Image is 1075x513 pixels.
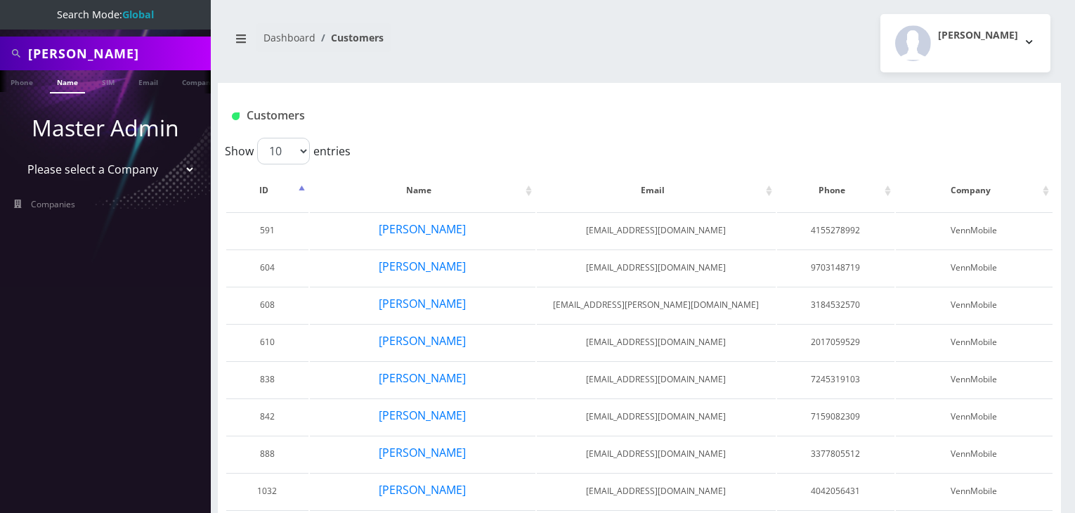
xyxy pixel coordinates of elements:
h1: Customers [232,109,908,122]
td: [EMAIL_ADDRESS][DOMAIN_NAME] [537,398,776,434]
td: VennMobile [896,249,1053,285]
strong: Global [122,8,154,21]
th: Company: activate to sort column ascending [896,170,1053,211]
td: VennMobile [896,212,1053,248]
label: Show entries [225,138,351,164]
td: VennMobile [896,398,1053,434]
a: Company [175,70,222,92]
td: 7245319103 [777,361,894,397]
td: [EMAIL_ADDRESS][PERSON_NAME][DOMAIN_NAME] [537,287,776,323]
button: [PERSON_NAME] [378,481,467,499]
td: 591 [226,212,308,248]
td: [EMAIL_ADDRESS][DOMAIN_NAME] [537,473,776,509]
td: 1032 [226,473,308,509]
td: 838 [226,361,308,397]
select: Showentries [257,138,310,164]
td: 7159082309 [777,398,894,434]
a: Dashboard [263,31,315,44]
td: VennMobile [896,436,1053,472]
button: [PERSON_NAME] [880,14,1050,72]
button: [PERSON_NAME] [378,294,467,313]
td: 842 [226,398,308,434]
td: 9703148719 [777,249,894,285]
td: 4042056431 [777,473,894,509]
td: VennMobile [896,361,1053,397]
th: Phone: activate to sort column ascending [777,170,894,211]
td: [EMAIL_ADDRESS][DOMAIN_NAME] [537,436,776,472]
th: Name: activate to sort column ascending [310,170,535,211]
button: [PERSON_NAME] [378,369,467,387]
button: [PERSON_NAME] [378,332,467,350]
td: [EMAIL_ADDRESS][DOMAIN_NAME] [537,212,776,248]
td: 610 [226,324,308,360]
span: Companies [31,198,75,210]
td: 604 [226,249,308,285]
th: Email: activate to sort column ascending [537,170,776,211]
button: [PERSON_NAME] [378,257,467,275]
td: 888 [226,436,308,472]
td: 3184532570 [777,287,894,323]
td: 608 [226,287,308,323]
td: VennMobile [896,287,1053,323]
a: Email [131,70,165,92]
td: VennMobile [896,324,1053,360]
li: Customers [315,30,384,45]
button: [PERSON_NAME] [378,406,467,424]
td: 2017059529 [777,324,894,360]
td: 3377805512 [777,436,894,472]
td: VennMobile [896,473,1053,509]
td: [EMAIL_ADDRESS][DOMAIN_NAME] [537,324,776,360]
button: [PERSON_NAME] [378,443,467,462]
a: SIM [95,70,122,92]
a: Phone [4,70,40,92]
a: Name [50,70,85,93]
td: [EMAIL_ADDRESS][DOMAIN_NAME] [537,249,776,285]
nav: breadcrumb [228,23,629,63]
span: Search Mode: [57,8,154,21]
input: Search All Companies [28,40,207,67]
td: 4155278992 [777,212,894,248]
th: ID: activate to sort column descending [226,170,308,211]
h2: [PERSON_NAME] [938,30,1018,41]
button: [PERSON_NAME] [378,220,467,238]
td: [EMAIL_ADDRESS][DOMAIN_NAME] [537,361,776,397]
